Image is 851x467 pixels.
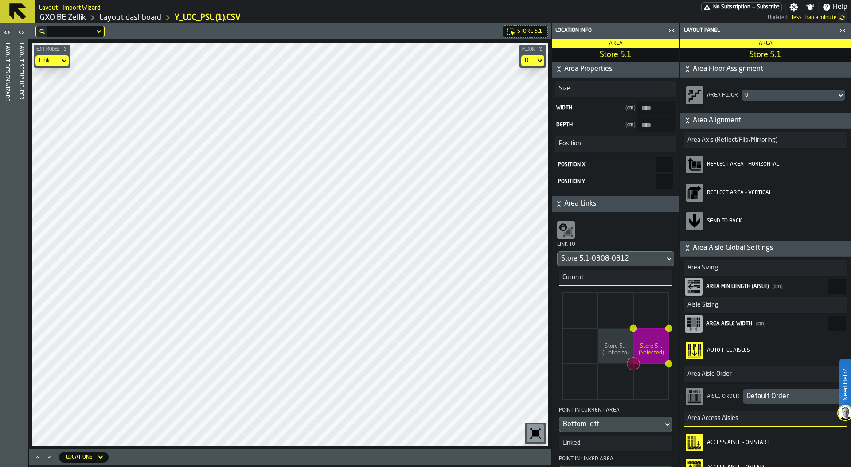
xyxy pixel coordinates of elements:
[833,2,847,12] span: Help
[701,2,782,12] div: Menu Subscription
[680,113,851,129] button: button-
[684,301,718,308] span: Aisle Sizing
[39,12,403,23] nav: Breadcrumb
[759,41,773,46] span: Area
[707,218,845,224] div: Send to back
[686,386,845,407] div: Aisle OrderDropdownMenuValue-
[14,23,28,467] header: Layout Setup Helper
[640,343,662,349] tspan: Store 5...
[521,55,544,66] div: DropdownMenuValue-default-floor
[684,132,847,148] h3: title-section-Area Axis (Reflect/Flip/Mirroring)
[557,157,674,172] label: react-aria4499232031-:r1it:
[44,453,55,462] button: Minimize
[680,62,851,78] button: button-
[693,115,849,126] span: Area Alignment
[764,321,766,327] span: )
[836,25,849,36] label: button-toggle-Close me
[819,2,851,12] label: button-toggle-Help
[701,2,782,12] a: link-to-/wh/i/5fa160b1-7992-442a-9057-4226e3d2ae6d/pricing/
[713,4,750,10] span: No Subscription
[557,241,674,251] div: Link to
[552,23,679,39] header: Location Info
[637,101,675,116] input: input-value-Width input-value-Width
[40,13,86,23] a: link-to-/wh/i/5fa160b1-7992-442a-9057-4226e3d2ae6d
[554,50,678,60] span: Store 5.1
[602,350,629,356] tspan: (Linked to)
[559,406,672,417] div: Point in current area
[684,264,718,271] span: Area Sizing
[773,284,774,289] span: (
[706,321,752,327] span: Area Aisle Width
[609,41,623,46] span: Area
[556,105,622,111] span: Width
[680,241,851,257] button: button-
[705,92,740,98] div: Area Floor
[684,366,847,382] h3: title-section-Area Aisle Order
[558,179,585,184] span: Position Y
[39,3,101,12] h2: Sub Title
[557,219,674,266] div: Link toDropdownMenuValue-Store 5.1-0808-0812
[781,284,783,289] span: )
[35,47,61,52] span: Edit Modes
[828,316,846,331] input: AisleWidth AisleWidth
[59,452,109,463] div: DropdownMenuValue-locations
[745,92,833,98] div: DropdownMenuValue-default-floor
[559,274,583,281] span: Current
[563,419,660,430] div: DropdownMenuValue-bottomLeft
[528,426,543,440] svg: Reset zoom and position
[605,343,627,349] tspan: Store 5...
[665,25,678,36] label: button-toggle-Close me
[4,41,10,465] div: Layout Design Wizard
[757,4,780,10] span: Subscribe
[559,440,581,447] span: Linked
[39,29,45,34] div: hide filter
[686,338,845,363] div: button-toolbar-Auto-fill Aisles
[684,415,738,422] span: Area Access Aisles
[520,47,536,52] span: Floor
[559,436,672,451] h3: title-section-Linked
[840,360,850,409] label: Need Help?
[706,284,769,289] span: Area Min Length (Aisle)
[792,15,837,21] span: 19/09/2025, 12:00:41
[656,157,673,172] input: react-aria4499232031-:r1it: react-aria4499232031-:r1it:
[693,64,849,74] span: Area Floor Assignment
[554,27,665,34] div: Location Info
[707,161,845,167] div: Reflect Area - Horizontal
[552,196,679,212] button: button-
[828,279,846,294] input: AisleMinLength AisleMinLength
[559,455,672,466] div: Point in linked area
[768,15,789,21] span: Updated:
[625,122,627,128] span: (
[625,105,627,111] span: (
[684,313,847,335] label: AisleWidth
[707,190,845,196] div: Reflect Area - Vertical
[756,321,766,327] span: cm
[525,57,532,64] div: DropdownMenuValue-default-floor
[552,62,679,78] button: button-
[557,174,674,189] label: react-aria4499232031-:r1iv:
[99,13,161,23] a: link-to-/wh/i/5fa160b1-7992-442a-9057-4226e3d2ae6d/designer
[752,4,755,10] span: —
[756,321,757,327] span: (
[625,122,636,128] span: cm
[686,430,845,455] div: button-toolbar-Access Aisle - On Start
[519,45,546,54] button: button-
[686,180,845,205] div: button-toolbar-Reflect Area - Vertical
[559,270,672,286] h3: title-section-Current
[684,411,847,427] h3: title-section-Area Access Aisles
[66,454,93,460] div: DropdownMenuValue-locations
[684,370,732,377] span: Area Aisle Order
[555,136,676,152] h3: title-section-Position
[625,105,636,111] span: cm
[564,198,678,209] span: Area Links
[555,101,676,116] label: input-value-Width
[682,50,849,60] span: Store 5.1
[34,45,70,54] button: button-
[559,406,672,432] div: Point in current areaDropdownMenuValue-bottomLeft
[32,453,43,462] button: Maximize
[556,122,622,128] span: Depth
[684,260,847,276] h3: title-section-Area Sizing
[773,284,783,289] span: cm
[555,85,570,92] span: Size
[802,3,818,12] label: button-toggle-Notifications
